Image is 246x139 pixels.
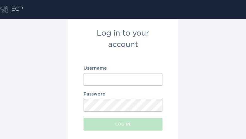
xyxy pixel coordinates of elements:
label: Password [84,92,162,96]
div: Log in to your account [84,28,162,50]
div: ECP [11,6,23,13]
div: Log in [87,122,159,126]
button: Log in [84,118,162,130]
label: Username [84,66,162,71]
